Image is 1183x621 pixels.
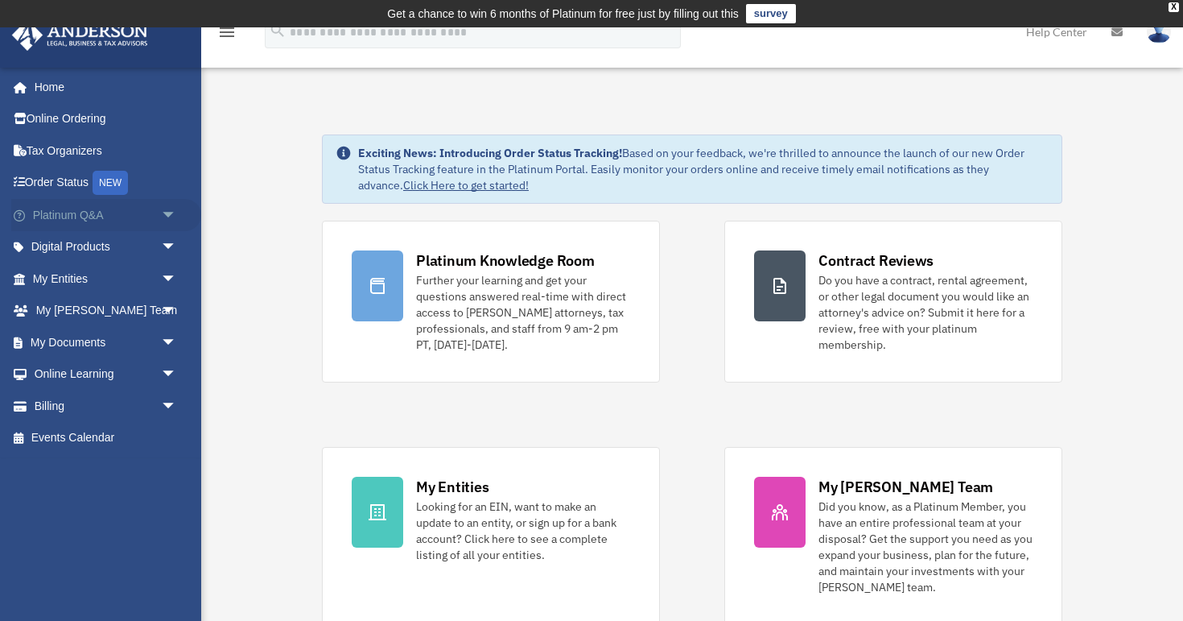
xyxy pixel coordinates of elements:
img: Anderson Advisors Platinum Portal [7,19,153,51]
div: My [PERSON_NAME] Team [818,477,993,497]
div: Based on your feedback, we're thrilled to announce the launch of our new Order Status Tracking fe... [358,145,1049,193]
a: Order StatusNEW [11,167,201,200]
a: My Entitiesarrow_drop_down [11,263,201,295]
span: arrow_drop_down [161,199,193,232]
a: Online Ordering [11,103,201,135]
span: arrow_drop_down [161,326,193,359]
div: Get a chance to win 6 months of Platinum for free just by filling out this [387,4,739,23]
i: menu [217,23,237,42]
img: User Pic [1147,20,1171,43]
div: Contract Reviews [818,250,934,271]
a: My Documentsarrow_drop_down [11,326,201,358]
a: Contract Reviews Do you have a contract, rental agreement, or other legal document you would like... [724,221,1062,383]
span: arrow_drop_down [161,295,193,328]
div: Further your learning and get your questions answered real-time with direct access to [PERSON_NAM... [416,272,630,353]
a: Platinum Knowledge Room Further your learning and get your questions answered real-time with dire... [322,221,660,383]
span: arrow_drop_down [161,231,193,264]
a: Home [11,71,193,103]
a: Digital Productsarrow_drop_down [11,231,201,263]
div: My Entities [416,477,488,497]
a: Billingarrow_drop_down [11,390,201,422]
a: Online Learningarrow_drop_down [11,358,201,391]
i: search [269,22,286,39]
div: Platinum Knowledge Room [416,250,595,271]
a: Events Calendar [11,422,201,454]
div: NEW [93,171,128,195]
strong: Exciting News: Introducing Order Status Tracking! [358,146,622,160]
div: Did you know, as a Platinum Member, you have an entire professional team at your disposal? Get th... [818,499,1033,595]
a: Tax Organizers [11,135,201,167]
div: close [1169,2,1179,12]
span: arrow_drop_down [161,390,193,423]
span: arrow_drop_down [161,358,193,391]
a: menu [217,28,237,42]
div: Looking for an EIN, want to make an update to an entity, or sign up for a bank account? Click her... [416,499,630,563]
div: Do you have a contract, rental agreement, or other legal document you would like an attorney's ad... [818,272,1033,353]
a: Click Here to get started! [403,178,529,193]
a: Platinum Q&Aarrow_drop_down [11,199,201,231]
span: arrow_drop_down [161,263,193,296]
a: survey [746,4,796,23]
a: My [PERSON_NAME] Teamarrow_drop_down [11,295,201,327]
